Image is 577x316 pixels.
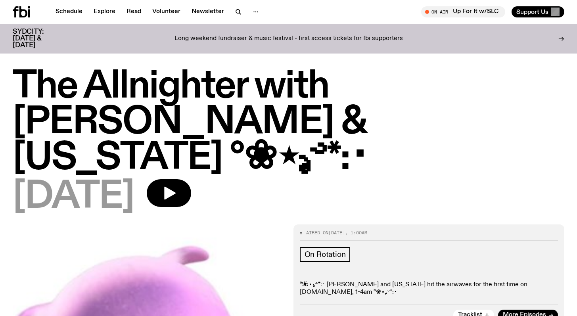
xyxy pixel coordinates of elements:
span: [DATE] [13,179,134,215]
span: [DATE] [328,230,345,236]
button: Support Us [512,6,564,17]
span: Aired on [306,230,328,236]
h3: SYDCITY: [DATE] & [DATE] [13,29,63,49]
a: Read [122,6,146,17]
a: Schedule [51,6,87,17]
a: Newsletter [187,6,229,17]
span: , 1:00am [345,230,367,236]
p: °❀⋆.ೃ࿔*:･ [PERSON_NAME] and [US_STATE] hit the airwaves for the first time on [DOMAIN_NAME], 1-4a... [300,281,558,296]
a: Explore [89,6,120,17]
a: On Rotation [300,247,351,262]
span: Support Us [516,8,548,15]
p: Long weekend fundraiser & music festival - first access tickets for fbi supporters [174,35,403,42]
h1: The Allnighter with [PERSON_NAME] & [US_STATE] °❀⋆.ೃ࿔*:･ [13,69,564,176]
a: Volunteer [148,6,185,17]
span: On Rotation [305,250,346,259]
button: On AirUp For It w/SLC [421,6,505,17]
